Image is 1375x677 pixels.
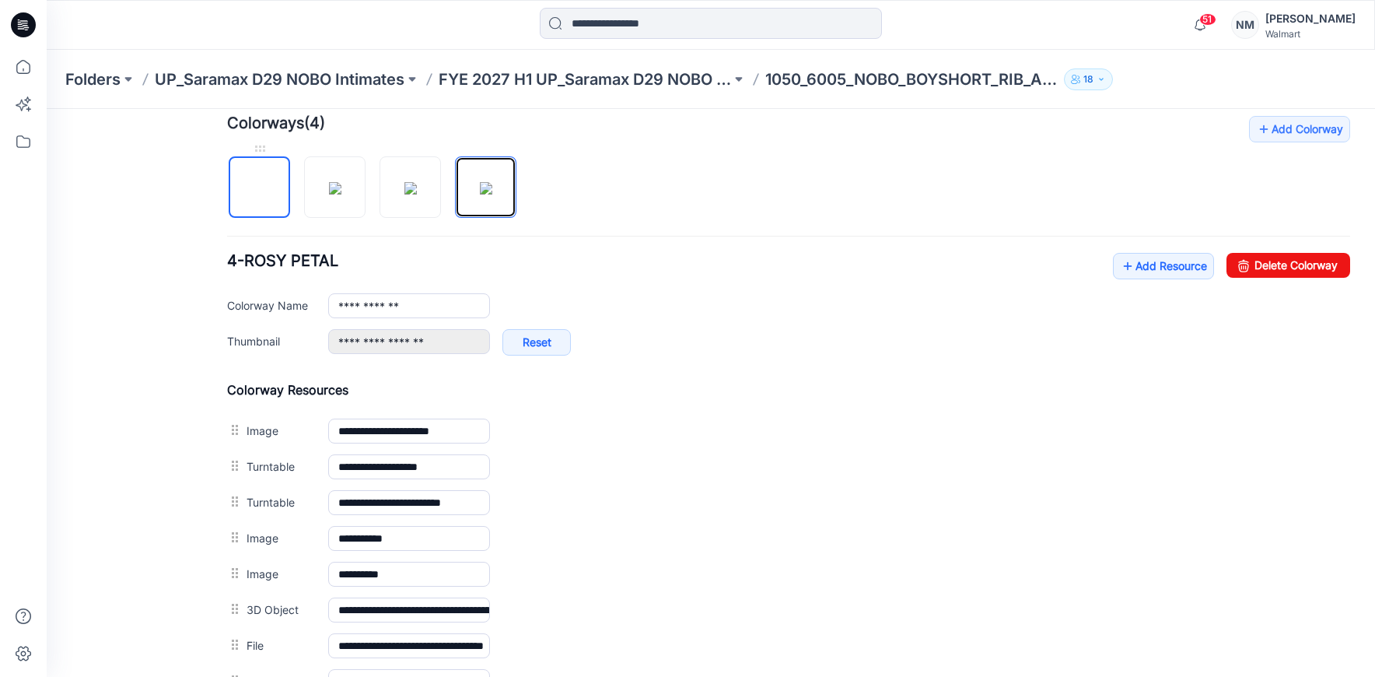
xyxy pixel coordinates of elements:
[1180,144,1303,169] a: Delete Colorway
[1064,68,1113,90] button: 18
[200,420,266,437] label: Image
[155,68,404,90] a: UP_Saramax D29 NOBO Intimates
[1265,28,1356,40] div: Walmart
[180,188,266,205] label: Colorway Name
[1199,13,1216,26] span: 51
[439,68,731,90] a: FYE 2027 H1 UP_Saramax D29 NOBO PANTIES
[456,220,524,247] a: Reset
[180,223,266,240] label: Thumbnail
[1231,11,1259,39] div: NM
[200,492,266,509] label: 3D Object
[200,456,266,473] label: Image
[200,563,266,581] label: Image
[765,68,1058,90] p: 1050_6005_NOBO_BOYSHORT_RIB_ADM_OPT1
[200,384,266,402] label: Turntable
[180,142,292,161] span: 4-ROSY PETAL
[200,313,266,330] label: Image
[47,109,1375,677] iframe: edit-style
[200,528,266,545] label: File
[1066,144,1167,170] a: Add Resource
[1083,71,1093,88] p: 18
[200,349,266,366] label: Turntable
[1265,9,1356,28] div: [PERSON_NAME]
[180,273,1303,289] h4: Colorway Resources
[65,68,121,90] a: Folders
